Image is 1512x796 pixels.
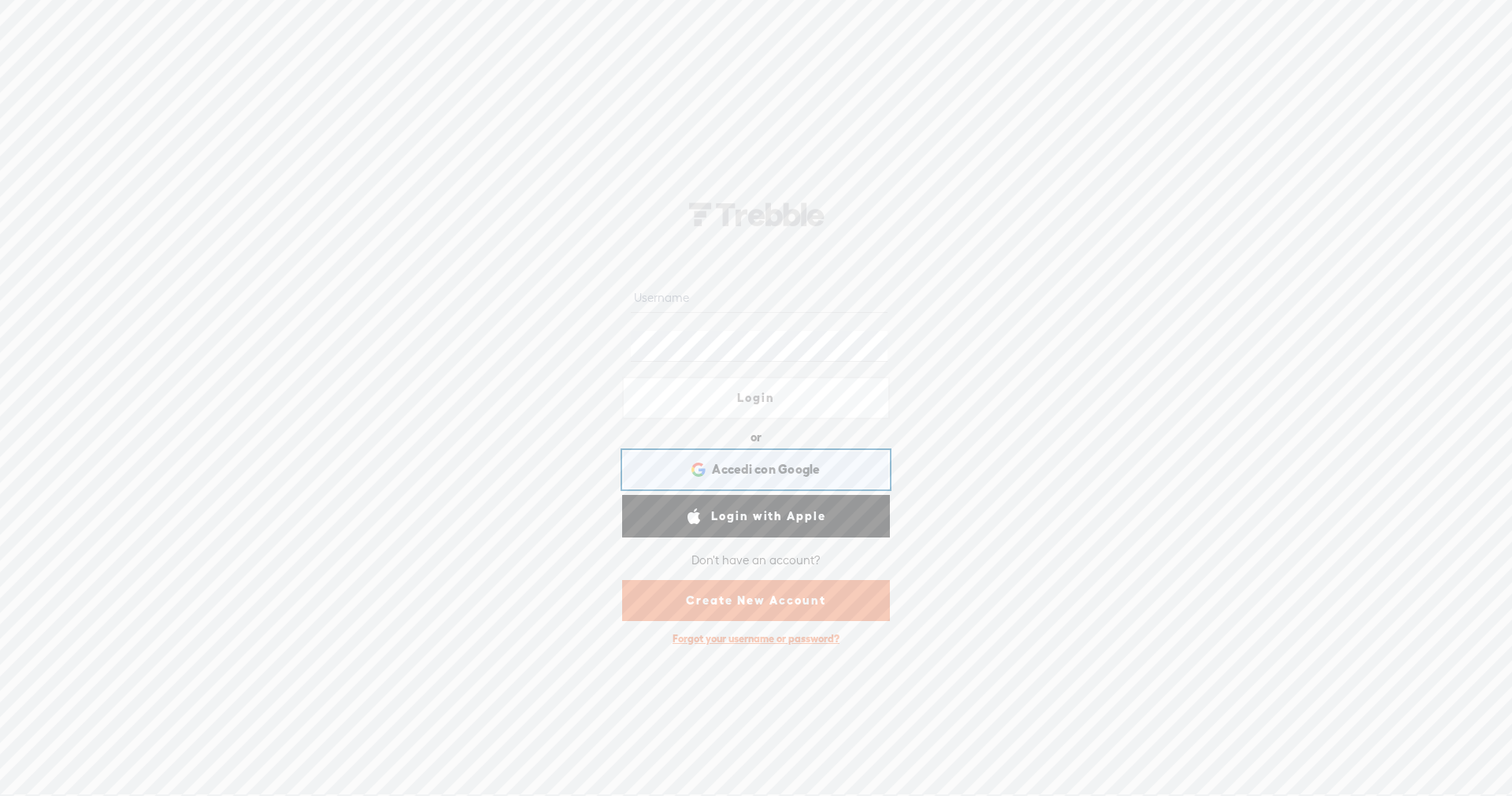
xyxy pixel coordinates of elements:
div: Don't have an account? [691,544,821,577]
div: or [750,425,762,450]
span: Accedi con Google [712,461,820,478]
input: Username [631,282,887,313]
a: Login [622,377,890,419]
a: Login with Apple [622,495,890,537]
div: Forgot your username or password? [665,624,847,653]
a: Create New Account [622,580,890,621]
div: Accedi con Google [622,450,890,489]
